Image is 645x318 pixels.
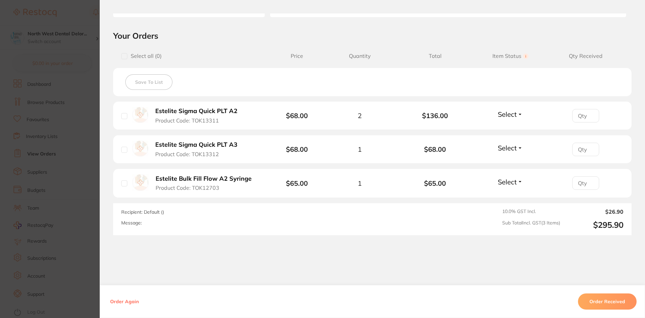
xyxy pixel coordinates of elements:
[578,293,637,310] button: Order Received
[155,108,237,115] b: Estelite Sigma Quick PLT A2
[358,179,362,187] span: 1
[397,179,473,187] b: $65.00
[155,117,219,123] span: Product Code: TOK13311
[322,53,397,59] span: Quantity
[113,31,632,41] h2: Your Orders
[125,74,172,90] button: Save To List
[572,143,599,156] input: Qty
[156,185,219,191] span: Product Code: TOK12703
[397,112,473,119] b: $136.00
[572,176,599,190] input: Qty
[502,220,560,230] span: Sub Total Incl. GST ( 3 Items)
[272,53,322,59] span: Price
[572,109,599,122] input: Qty
[286,111,308,120] b: $68.00
[132,174,149,190] img: Estelite Bulk Fill Flow A2 Syringe
[153,107,245,124] button: Estelite Sigma Quick PLT A2 Product Code: TOK13311
[121,209,164,215] span: Recipient: Default ( )
[153,141,245,157] button: Estelite Sigma Quick PLT A3 Product Code: TOK13312
[155,151,219,157] span: Product Code: TOK13312
[496,144,525,152] button: Select
[502,209,560,215] span: 10.0 % GST Incl.
[286,179,308,187] b: $65.00
[286,145,308,153] b: $68.00
[496,178,525,186] button: Select
[156,175,252,182] b: Estelite Bulk Fill Flow A2 Syringe
[358,145,362,153] span: 1
[132,141,148,156] img: Estelite Sigma Quick PLT A3
[566,209,623,215] output: $26.90
[566,220,623,230] output: $295.90
[496,110,525,118] button: Select
[132,107,148,123] img: Estelite Sigma Quick PLT A2
[155,141,237,148] b: Estelite Sigma Quick PLT A3
[498,178,517,186] span: Select
[397,53,473,59] span: Total
[108,298,141,305] button: Order Again
[498,144,517,152] span: Select
[498,110,517,118] span: Select
[154,175,259,191] button: Estelite Bulk Fill Flow A2 Syringe Product Code: TOK12703
[358,112,362,119] span: 2
[548,53,623,59] span: Qty Received
[397,145,473,153] b: $68.00
[473,53,548,59] span: Item Status
[121,220,142,226] label: Message:
[127,53,162,59] span: Select all ( 0 )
